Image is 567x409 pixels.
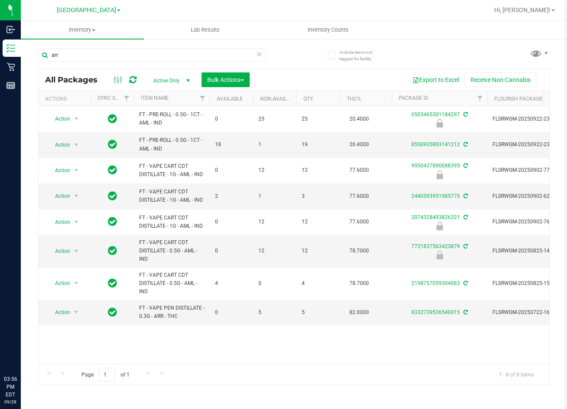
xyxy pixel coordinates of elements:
input: Search Package ID, Item Name, SKU, Lot or Part Number... [38,49,266,62]
span: Action [47,113,71,125]
input: 1 [99,368,115,381]
inline-svg: Retail [7,62,15,71]
span: 20.4000 [345,113,373,125]
span: Action [47,216,71,228]
span: 78.7000 [345,245,373,257]
button: Receive Non-Cannabis [465,72,536,87]
a: Item Name [141,95,169,101]
span: 0 [215,166,248,174]
a: Filter [120,91,134,106]
a: Inventory [21,21,144,39]
span: Action [47,190,71,202]
span: Sync from Compliance System [462,193,468,199]
span: Page of 1 [74,368,137,381]
span: Lab Results [179,26,231,34]
span: In Sync [108,245,117,257]
a: Available [217,96,243,102]
span: Action [47,277,71,289]
span: FT - VAPE CART CDT DISTILLATE - 1G - AML - IND [139,214,205,230]
span: 25 [258,115,291,123]
span: FT - VAPE CART CDT DISTILLATE - 0.5G - AML - IND [139,239,205,264]
span: Sync from Compliance System [462,309,468,315]
span: select [71,277,82,289]
a: Qty [303,96,313,102]
span: 4 [215,279,248,288]
span: 4 [302,279,335,288]
span: select [71,216,82,228]
span: FT - VAPE CART CDT DISTILLATE - 1G - AML - IND [139,188,205,204]
span: 0 [215,115,248,123]
span: 25 [302,115,335,123]
span: 18 [215,141,248,149]
a: 2198757059304063 [411,280,460,286]
span: FT - VAPE CART CDT DISTILLATE - 0.5G - AML - IND [139,271,205,296]
span: 78.7000 [345,277,373,290]
span: Action [47,164,71,177]
span: 12 [258,247,291,255]
span: 77.6000 [345,216,373,228]
div: Actions [45,96,87,102]
span: [GEOGRAPHIC_DATA] [57,7,116,14]
span: 77.6000 [345,164,373,177]
span: 0 [258,279,291,288]
a: Inventory Counts [267,21,390,39]
span: select [71,164,82,177]
span: 12 [302,166,335,174]
span: FT - VAPE PEN DISTILLATE - 0.3G - ARR - THC [139,304,205,321]
button: Export to Excel [407,72,465,87]
span: All Packages [45,75,106,85]
span: 0 [215,218,248,226]
span: Bulk Actions [207,76,244,83]
span: In Sync [108,113,117,125]
a: Flourish Package ID [494,96,549,102]
span: 0 [215,308,248,317]
a: Sync Status [98,95,131,101]
span: Include items not tagged for facility [339,49,383,62]
span: In Sync [108,164,117,176]
a: 8550935893141212 [411,141,460,147]
a: 2074328493826321 [411,214,460,220]
span: 12 [258,218,291,226]
span: 77.6000 [345,190,373,203]
div: Newly Received [391,222,489,230]
span: 20.4000 [345,138,373,151]
span: Sync from Compliance System [462,214,468,220]
span: Sync from Compliance System [462,243,468,249]
inline-svg: Reports [7,81,15,90]
a: Filter [473,91,487,106]
span: In Sync [108,306,117,318]
span: select [71,245,82,257]
div: Newly Received [391,170,489,179]
a: Non-Available [260,96,299,102]
a: THC% [347,96,361,102]
span: Sync from Compliance System [462,111,468,118]
span: Sync from Compliance System [462,280,468,286]
span: 82.0000 [345,306,373,319]
span: 1 - 8 of 8 items [492,368,541,381]
span: 12 [302,247,335,255]
span: Inventory [21,26,144,34]
div: Newly Received [391,251,489,259]
span: In Sync [108,190,117,202]
span: 5 [258,308,291,317]
p: 09/28 [4,399,17,405]
span: 19 [302,141,335,149]
span: FT - PRE-ROLL - 0.5G - 1CT - AML - IND [139,111,205,127]
span: select [71,306,82,318]
a: 8332739536540015 [411,309,460,315]
span: FT - VAPE CART CDT DISTILLATE - 1G - AML - IND [139,162,205,179]
span: 1 [258,141,291,149]
span: Clear [256,49,262,60]
span: select [71,190,82,202]
button: Bulk Actions [202,72,250,87]
span: 12 [302,218,335,226]
span: In Sync [108,277,117,289]
span: 1 [258,192,291,200]
span: 5 [302,308,335,317]
span: Action [47,306,71,318]
a: 2440593951985775 [411,193,460,199]
span: FT - PRE-ROLL - 0.5G - 1CT - AML - IND [139,136,205,153]
span: Sync from Compliance System [462,141,468,147]
a: Lab Results [144,21,267,39]
a: 7721837563423879 [411,243,460,249]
